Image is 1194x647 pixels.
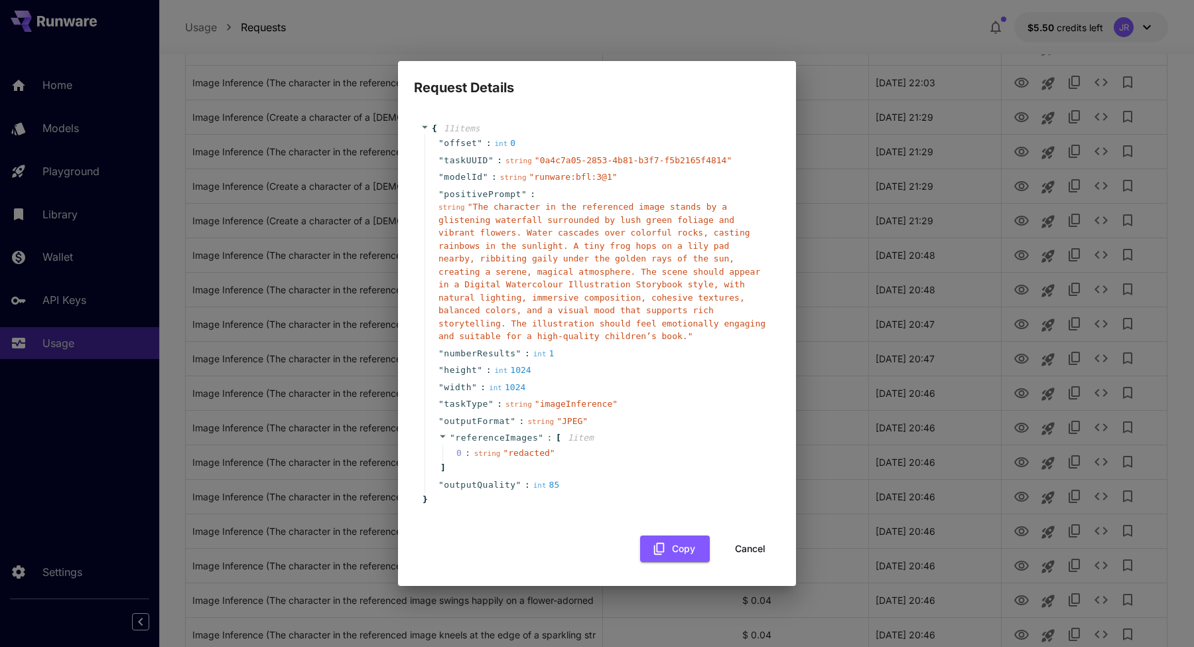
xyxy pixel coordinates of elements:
span: : [547,431,553,445]
span: " [438,189,444,199]
div: 85 [533,478,560,492]
button: Copy [640,536,710,563]
span: offset [444,137,477,150]
span: 11 item s [444,123,480,133]
span: int [533,481,547,490]
span: " JPEG " [557,416,588,426]
span: " [516,480,521,490]
span: height [444,364,477,377]
span: " [438,348,444,358]
span: 1 item [568,433,594,443]
span: " imageInference " [535,399,618,409]
span: outputQuality [444,478,515,492]
span: " [516,348,521,358]
span: string [474,449,501,458]
div: : [465,447,470,460]
span: " The character in the referenced image stands by a glistening waterfall surrounded by lush green... [438,202,765,341]
div: 0 [494,137,515,150]
span: " [472,382,477,392]
span: " [510,416,515,426]
span: string [438,203,465,212]
span: " [438,416,444,426]
div: 1024 [494,364,531,377]
span: } [421,493,428,506]
span: : [492,171,497,184]
span: " [477,365,482,375]
span: " 0a4c7a05-2853-4b81-b3f7-f5b2165f4814 " [535,155,732,165]
span: " [438,399,444,409]
span: " redacted " [503,448,555,458]
span: " [438,138,444,148]
span: " [477,138,482,148]
span: referenceImages [455,433,538,443]
div: 1 [533,347,555,360]
span: width [444,381,472,394]
button: Cancel [720,536,780,563]
span: : [525,347,530,360]
span: " [450,433,455,443]
span: " [438,480,444,490]
span: : [486,364,492,377]
span: positivePrompt [444,188,521,201]
span: string [500,173,527,182]
span: " [438,172,444,182]
span: " [521,189,527,199]
span: int [494,139,507,148]
span: : [480,381,486,394]
span: : [497,154,502,167]
span: " [483,172,488,182]
div: 1024 [489,381,525,394]
span: " [438,155,444,165]
span: [ [556,431,561,445]
span: " [438,365,444,375]
span: : [530,188,535,201]
span: " [438,382,444,392]
span: : [519,415,525,428]
span: " [488,399,494,409]
span: string [505,157,532,165]
h2: Request Details [398,61,796,98]
span: " runware:bfl:3@1 " [529,172,618,182]
span: int [494,366,507,375]
span: : [525,478,530,492]
span: 0 [456,447,474,460]
span: string [505,400,532,409]
span: : [486,137,492,150]
span: " [488,155,494,165]
span: : [497,397,502,411]
span: taskUUID [444,154,488,167]
span: outputFormat [444,415,510,428]
span: ] [438,461,446,474]
span: " [538,433,543,443]
span: int [489,384,502,392]
span: modelId [444,171,482,184]
span: taskType [444,397,488,411]
span: numberResults [444,347,515,360]
span: string [527,417,554,426]
span: { [432,122,437,135]
span: int [533,350,547,358]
